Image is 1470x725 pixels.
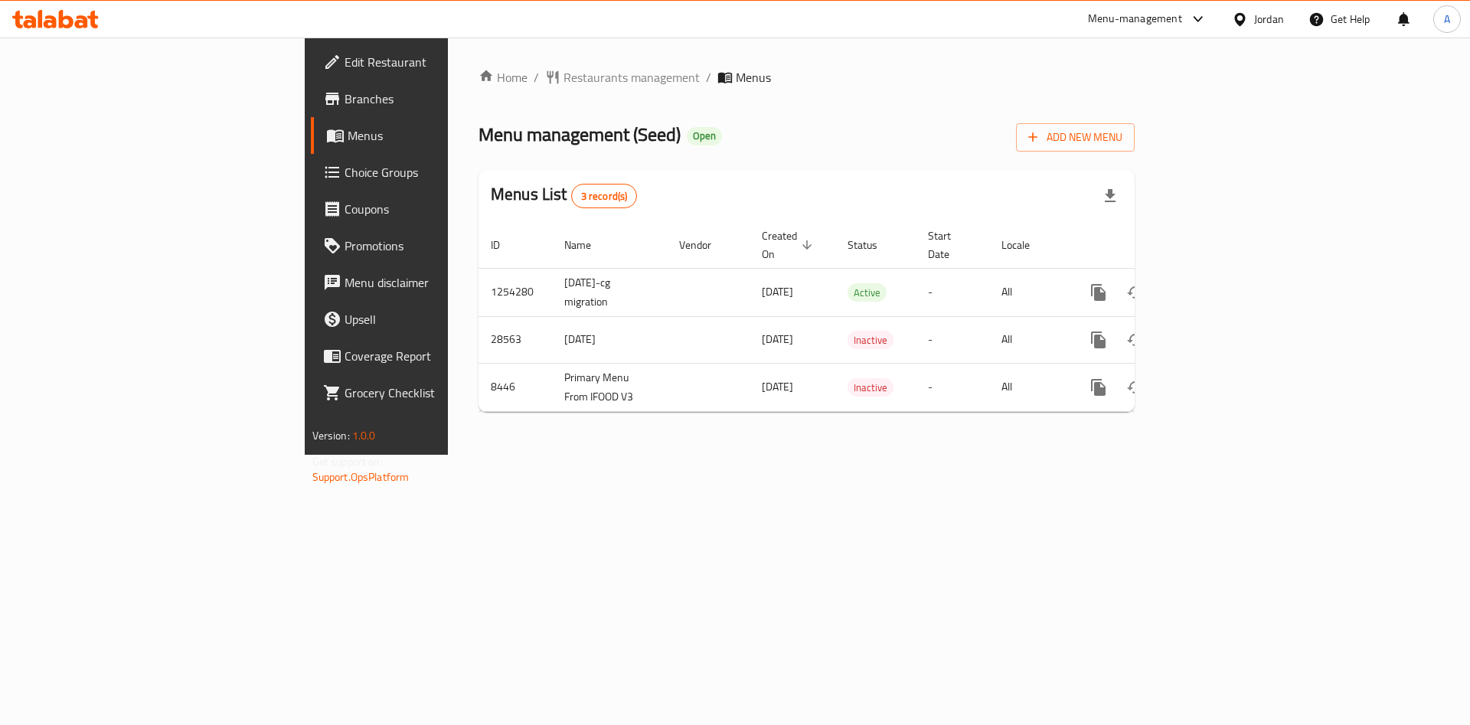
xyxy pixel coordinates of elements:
[762,329,793,349] span: [DATE]
[916,316,989,363] td: -
[989,363,1068,411] td: All
[572,189,637,204] span: 3 record(s)
[345,347,538,365] span: Coverage Report
[311,301,550,338] a: Upsell
[491,183,637,208] h2: Menus List
[345,200,538,218] span: Coupons
[352,426,376,446] span: 1.0.0
[311,44,550,80] a: Edit Restaurant
[479,222,1240,412] table: enhanced table
[1117,369,1154,406] button: Change Status
[687,129,722,142] span: Open
[1117,274,1154,311] button: Change Status
[311,264,550,301] a: Menu disclaimer
[479,117,681,152] span: Menu management ( Seed )
[552,316,667,363] td: [DATE]
[989,268,1068,316] td: All
[345,310,538,328] span: Upsell
[312,467,410,487] a: Support.OpsPlatform
[545,68,700,87] a: Restaurants management
[848,379,893,397] span: Inactive
[311,374,550,411] a: Grocery Checklist
[687,127,722,145] div: Open
[1080,274,1117,311] button: more
[312,452,383,472] span: Get support on:
[916,268,989,316] td: -
[312,426,350,446] span: Version:
[311,338,550,374] a: Coverage Report
[1080,369,1117,406] button: more
[1016,123,1135,152] button: Add New Menu
[311,227,550,264] a: Promotions
[311,117,550,154] a: Menus
[1444,11,1450,28] span: A
[762,227,817,263] span: Created On
[479,68,1135,87] nav: breadcrumb
[916,363,989,411] td: -
[706,68,711,87] li: /
[345,384,538,402] span: Grocery Checklist
[1068,222,1240,269] th: Actions
[564,236,611,254] span: Name
[571,184,638,208] div: Total records count
[1080,322,1117,358] button: more
[848,331,893,349] span: Inactive
[345,90,538,108] span: Branches
[311,80,550,117] a: Branches
[311,154,550,191] a: Choice Groups
[345,53,538,71] span: Edit Restaurant
[989,316,1068,363] td: All
[348,126,538,145] span: Menus
[311,191,550,227] a: Coupons
[848,236,897,254] span: Status
[1028,128,1122,147] span: Add New Menu
[848,378,893,397] div: Inactive
[1088,10,1182,28] div: Menu-management
[345,163,538,181] span: Choice Groups
[762,282,793,302] span: [DATE]
[345,273,538,292] span: Menu disclaimer
[848,331,893,349] div: Inactive
[1117,322,1154,358] button: Change Status
[736,68,771,87] span: Menus
[552,268,667,316] td: [DATE]-cg migration
[1254,11,1284,28] div: Jordan
[848,283,887,302] div: Active
[848,284,887,302] span: Active
[679,236,731,254] span: Vendor
[563,68,700,87] span: Restaurants management
[1001,236,1050,254] span: Locale
[928,227,971,263] span: Start Date
[1092,178,1129,214] div: Export file
[491,236,520,254] span: ID
[345,237,538,255] span: Promotions
[762,377,793,397] span: [DATE]
[552,363,667,411] td: Primary Menu From IFOOD V3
